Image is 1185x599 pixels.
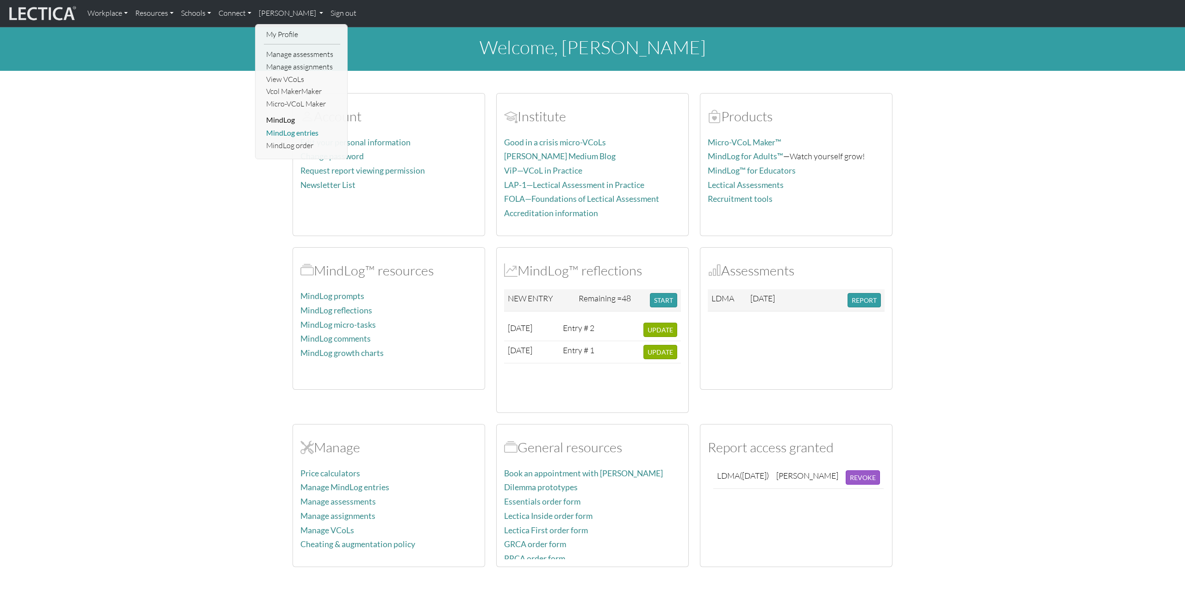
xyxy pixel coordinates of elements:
h2: MindLog™ resources [300,262,477,279]
a: [PERSON_NAME] Medium Blog [504,151,616,161]
a: Resources [131,4,177,23]
a: LAP-1—Lectical Assessment in Practice [504,180,644,190]
a: Essentials order form [504,497,580,506]
td: LDMA [713,467,773,489]
a: Book an appointment with [PERSON_NAME] [504,468,663,478]
button: UPDATE [643,345,677,359]
span: UPDATE [648,326,673,334]
a: View VCoLs [264,73,340,86]
span: ([DATE]) [740,470,769,480]
a: Price calculators [300,468,360,478]
a: Newsletter List [300,180,355,190]
a: MindLog for Adults™ [708,151,783,161]
span: [DATE] [508,323,532,333]
span: MindLog™ resources [300,262,314,279]
a: MindLog entries [264,127,340,139]
a: GRCA order form [504,539,566,549]
button: START [650,293,677,307]
h2: Account [300,108,477,125]
button: REVOKE [846,470,880,485]
a: MindLog growth charts [300,348,384,358]
a: Manage MindLog entries [300,482,389,492]
h2: Assessments [708,262,885,279]
a: Manage assessments [300,497,376,506]
a: MindLog prompts [300,291,364,301]
a: Dilemma prototypes [504,482,578,492]
span: Resources [504,439,518,455]
span: 48 [622,293,631,303]
td: Entry # 2 [559,319,601,341]
a: Micro-VCoL Maker [264,98,340,110]
td: Remaining = [575,289,646,312]
a: FOLA—Foundations of Lectical Assessment [504,194,659,204]
a: Accreditation information [504,208,598,218]
ul: [PERSON_NAME] [264,28,340,152]
img: lecticalive [7,5,76,22]
a: Schools [177,4,215,23]
h2: Report access granted [708,439,885,455]
h2: MindLog™ reflections [504,262,681,279]
li: MindLog [264,112,340,127]
button: REPORT [848,293,881,307]
td: Entry # 1 [559,341,601,363]
h2: Institute [504,108,681,125]
a: Vcol MakerMaker [264,85,340,98]
span: Assessments [708,262,721,279]
p: —Watch yourself grow! [708,150,885,163]
a: MindLog micro-tasks [300,320,376,330]
a: Edit your personal information [300,137,411,147]
a: Connect [215,4,255,23]
a: MindLog order [264,139,340,152]
a: MindLog reflections [300,306,372,315]
a: Good in a crisis micro-VCoLs [504,137,606,147]
button: UPDATE [643,323,677,337]
a: Lectica First order form [504,525,588,535]
td: LDMA [708,289,747,312]
span: Products [708,108,721,125]
a: Manage assessments [264,48,340,61]
span: UPDATE [648,348,673,356]
a: [PERSON_NAME] [255,4,327,23]
a: ViP—VCoL in Practice [504,166,582,175]
td: NEW ENTRY [504,289,575,312]
span: Account [504,108,518,125]
span: [DATE] [750,293,775,303]
a: Cheating & augmentation policy [300,539,415,549]
a: MindLog comments [300,334,371,343]
span: Manage [300,439,314,455]
h2: Manage [300,439,477,455]
a: MindLog™ for Educators [708,166,796,175]
a: Sign out [327,4,360,23]
a: My Profile [264,28,340,41]
a: Request report viewing permission [300,166,425,175]
a: Lectica Inside order form [504,511,592,521]
span: MindLog [504,262,518,279]
a: Micro-VCoL Maker™ [708,137,781,147]
a: Manage VCoLs [300,525,354,535]
span: [DATE] [508,345,532,355]
h2: General resources [504,439,681,455]
h2: Products [708,108,885,125]
a: Manage assignments [264,61,340,73]
a: Recruitment tools [708,194,773,204]
a: Workplace [84,4,131,23]
a: Manage assignments [300,511,375,521]
div: [PERSON_NAME] [776,470,838,481]
a: Lectical Assessments [708,180,784,190]
a: PRCA order form [504,554,565,563]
